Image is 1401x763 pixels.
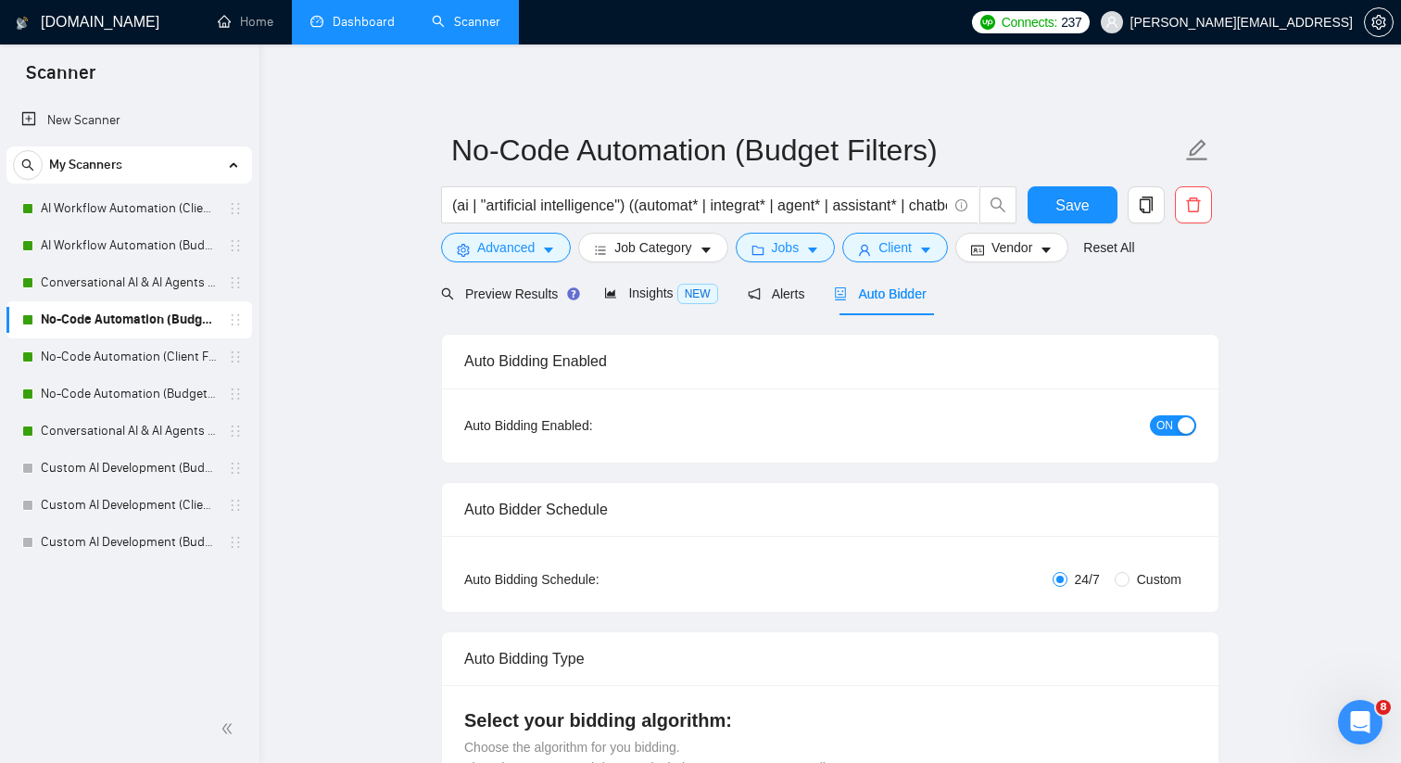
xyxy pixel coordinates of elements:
span: Vendor [991,237,1032,258]
span: ON [1156,415,1173,436]
span: holder [228,275,243,290]
span: Advanced [477,237,535,258]
span: Auto Bidder [834,286,926,301]
a: Custom AI Development (Budget Filters) [41,524,217,561]
span: Alerts [748,286,805,301]
a: Custom AI Development (Client Filters) [41,487,217,524]
a: No-Code Automation (Budget Filters) [41,301,217,338]
span: setting [457,243,470,257]
button: userClientcaret-down [842,233,948,262]
span: holder [228,387,243,401]
a: Conversational AI & AI Agents (Budget Filters) [41,413,217,450]
button: setting [1364,7,1394,37]
button: search [13,150,43,180]
span: search [980,197,1016,213]
span: holder [228,201,243,216]
span: caret-down [1040,243,1053,257]
input: Search Freelance Jobs... [452,194,947,217]
input: Scanner name... [451,127,1181,173]
div: Auto Bidding Enabled: [464,415,708,436]
span: 24/7 [1067,569,1107,590]
span: user [858,243,871,257]
button: folderJobscaret-down [736,233,836,262]
span: delete [1176,197,1211,213]
span: double-left [221,719,239,738]
span: idcard [971,243,984,257]
h4: Select your bidding algorithm: [464,707,1196,733]
span: caret-down [542,243,555,257]
img: upwork-logo.png [980,15,995,30]
span: notification [748,287,761,300]
span: holder [228,424,243,439]
span: Connects: [1002,12,1057,32]
span: bars [594,243,607,257]
span: caret-down [700,243,713,257]
span: Jobs [772,237,800,258]
span: holder [228,461,243,476]
button: idcardVendorcaret-down [955,233,1068,262]
a: homeHome [218,14,273,30]
span: edit [1185,138,1209,162]
span: search [14,159,42,172]
span: copy [1129,197,1164,213]
button: search [979,186,1016,223]
div: Auto Bidding Schedule: [464,569,708,590]
a: Custom AI Development (Budget Filter) [41,450,217,487]
span: caret-down [919,243,932,257]
span: holder [228,535,243,550]
a: Reset All [1083,237,1134,258]
span: Save [1055,194,1089,217]
a: New Scanner [21,102,237,139]
span: Custom [1130,569,1189,590]
button: copy [1128,186,1165,223]
span: info-circle [955,199,967,211]
a: dashboardDashboard [310,14,395,30]
a: No-Code Automation (Client Filters) [41,338,217,375]
span: folder [751,243,764,257]
iframe: Intercom live chat [1338,700,1382,744]
span: area-chart [604,286,617,299]
div: Auto Bidding Enabled [464,335,1196,388]
span: My Scanners [49,146,122,184]
span: holder [228,312,243,327]
span: NEW [677,284,718,304]
span: Client [878,237,912,258]
li: My Scanners [6,146,252,561]
a: No-Code Automation (Budget Filters W4, Aug) [41,375,217,413]
div: Auto Bidding Type [464,632,1196,685]
a: AI Workflow Automation (Budget Filters) [41,227,217,264]
button: Save [1028,186,1117,223]
span: holder [228,238,243,253]
div: Auto Bidder Schedule [464,483,1196,536]
span: caret-down [806,243,819,257]
li: New Scanner [6,102,252,139]
span: Job Category [614,237,691,258]
span: robot [834,287,847,300]
a: setting [1364,15,1394,30]
span: setting [1365,15,1393,30]
span: search [441,287,454,300]
span: Preview Results [441,286,574,301]
img: logo [16,8,29,38]
span: 8 [1376,700,1391,715]
button: delete [1175,186,1212,223]
a: Conversational AI & AI Agents (Client Filters) [41,264,217,301]
button: settingAdvancedcaret-down [441,233,571,262]
span: Scanner [11,59,110,98]
button: barsJob Categorycaret-down [578,233,727,262]
span: Insights [604,286,717,300]
a: AI Workflow Automation (Client Filters) [41,190,217,227]
div: Tooltip anchor [565,286,582,302]
span: holder [228,498,243,513]
span: holder [228,350,243,364]
span: user [1105,16,1118,29]
span: 237 [1061,12,1081,32]
a: searchScanner [432,14,500,30]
